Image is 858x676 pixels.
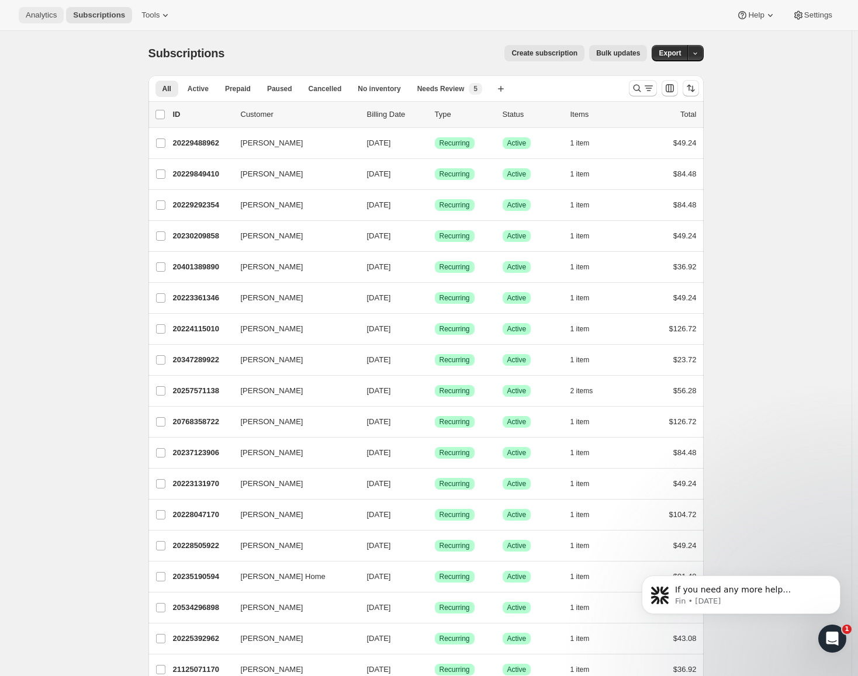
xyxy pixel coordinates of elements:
[367,324,391,333] span: [DATE]
[440,169,470,179] span: Recurring
[507,169,527,179] span: Active
[234,505,351,524] button: [PERSON_NAME]
[729,7,783,23] button: Help
[173,199,231,211] p: 20229292354
[241,633,303,644] span: [PERSON_NAME]
[241,230,303,242] span: [PERSON_NAME]
[66,7,132,23] button: Subscriptions
[241,602,303,613] span: [PERSON_NAME]
[234,134,351,152] button: [PERSON_NAME]
[267,84,292,93] span: Paused
[173,630,697,647] div: 20225392962[PERSON_NAME][DATE]SuccessRecurringSuccessActive1 item$43.08
[596,48,640,58] span: Bulk updates
[241,416,303,428] span: [PERSON_NAME]
[234,412,351,431] button: [PERSON_NAME]
[673,262,697,271] span: $36.92
[659,48,681,58] span: Export
[507,541,527,550] span: Active
[683,80,699,96] button: Sort the results
[570,259,603,275] button: 1 item
[241,168,303,180] span: [PERSON_NAME]
[173,166,697,182] div: 20229849410[PERSON_NAME][DATE]SuccessRecurringSuccessActive1 item$84.48
[748,11,764,20] span: Help
[440,324,470,334] span: Recurring
[358,84,400,93] span: No inventory
[507,665,527,674] span: Active
[173,416,231,428] p: 20768358722
[570,568,603,585] button: 1 item
[440,634,470,643] span: Recurring
[173,414,697,430] div: 20768358722[PERSON_NAME][DATE]SuccessRecurringSuccessActive1 item$126.72
[234,382,351,400] button: [PERSON_NAME]
[624,551,858,644] iframe: Intercom notifications message
[673,479,697,488] span: $49.24
[367,417,391,426] span: [DATE]
[440,665,470,674] span: Recurring
[570,166,603,182] button: 1 item
[367,572,391,581] span: [DATE]
[435,109,493,120] div: Type
[234,567,351,586] button: [PERSON_NAME] Home
[570,479,590,488] span: 1 item
[234,289,351,307] button: [PERSON_NAME]
[188,84,209,93] span: Active
[507,324,527,334] span: Active
[241,292,303,304] span: [PERSON_NAME]
[173,230,231,242] p: 20230209858
[440,355,470,365] span: Recurring
[570,324,590,334] span: 1 item
[234,598,351,617] button: [PERSON_NAME]
[241,323,303,335] span: [PERSON_NAME]
[440,138,470,148] span: Recurring
[570,383,606,399] button: 2 items
[673,169,697,178] span: $84.48
[234,629,351,648] button: [PERSON_NAME]
[570,445,603,461] button: 1 item
[570,231,590,241] span: 1 item
[173,228,697,244] div: 20230209858[PERSON_NAME][DATE]SuccessRecurringSuccessActive1 item$49.24
[440,479,470,488] span: Recurring
[440,231,470,241] span: Recurring
[440,386,470,396] span: Recurring
[173,602,231,613] p: 20534296898
[570,386,593,396] span: 2 items
[241,571,326,583] span: [PERSON_NAME] Home
[173,447,231,459] p: 20237123906
[234,165,351,183] button: [PERSON_NAME]
[241,137,303,149] span: [PERSON_NAME]
[367,448,391,457] span: [DATE]
[51,34,199,113] span: If you need any more help understanding our SMS subscription management features, please let me k...
[173,321,697,337] div: 20224115010[PERSON_NAME][DATE]SuccessRecurringSuccessActive1 item$126.72
[241,354,303,366] span: [PERSON_NAME]
[367,541,391,550] span: [DATE]
[570,510,590,519] span: 1 item
[570,109,629,120] div: Items
[73,11,125,20] span: Subscriptions
[173,323,231,335] p: 20224115010
[669,417,697,426] span: $126.72
[367,603,391,612] span: [DATE]
[367,386,391,395] span: [DATE]
[241,261,303,273] span: [PERSON_NAME]
[570,352,603,368] button: 1 item
[367,231,391,240] span: [DATE]
[173,290,697,306] div: 20223361346[PERSON_NAME][DATE]SuccessRecurringSuccessActive1 item$49.24
[241,509,303,521] span: [PERSON_NAME]
[173,168,231,180] p: 20229849410
[673,231,697,240] span: $49.24
[173,507,697,523] div: 20228047170[PERSON_NAME][DATE]SuccessRecurringSuccessActive1 item$104.72
[173,509,231,521] p: 20228047170
[367,355,391,364] span: [DATE]
[234,227,351,245] button: [PERSON_NAME]
[673,541,697,550] span: $49.24
[173,664,231,675] p: 21125071170
[234,320,351,338] button: [PERSON_NAME]
[570,135,603,151] button: 1 item
[507,262,527,272] span: Active
[234,536,351,555] button: [PERSON_NAME]
[570,538,603,554] button: 1 item
[570,197,603,213] button: 1 item
[507,479,527,488] span: Active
